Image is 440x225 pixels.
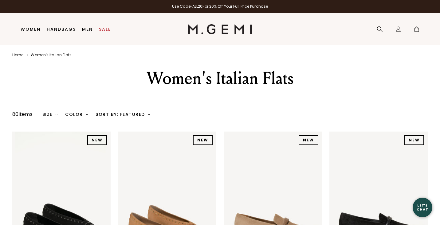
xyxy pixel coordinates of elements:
div: Color [65,112,88,117]
div: NEW [87,135,107,145]
div: Size [42,112,58,117]
a: Handbags [47,27,76,32]
img: chevron-down.svg [86,113,88,116]
div: Let's Chat [413,203,432,211]
a: Men [82,27,93,32]
div: NEW [404,135,424,145]
div: 80 items [12,111,33,118]
div: NEW [299,135,318,145]
div: NEW [193,135,213,145]
a: Women [21,27,41,32]
div: Sort By: Featured [96,112,150,117]
a: Home [12,53,23,57]
img: M.Gemi [188,24,252,34]
img: chevron-down.svg [55,113,58,116]
strong: FALL20 [191,4,203,9]
a: Sale [99,27,111,32]
div: Women's Italian Flats [106,67,334,89]
a: Women's italian flats [31,53,72,57]
img: chevron-down.svg [148,113,150,116]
